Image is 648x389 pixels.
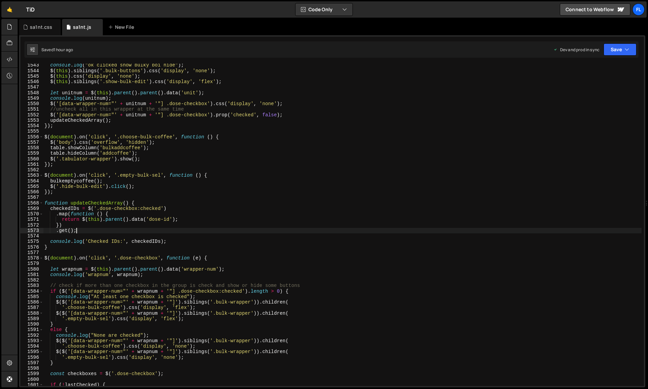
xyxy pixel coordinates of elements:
[20,156,43,162] div: 1560
[20,382,43,388] div: 1601
[41,47,73,53] div: Saved
[20,62,43,68] div: 1543
[20,294,43,299] div: 1585
[20,140,43,145] div: 1557
[20,272,43,277] div: 1581
[20,233,43,239] div: 1574
[20,377,43,382] div: 1600
[20,167,43,173] div: 1562
[20,79,43,84] div: 1546
[20,311,43,316] div: 1588
[20,277,43,283] div: 1582
[20,74,43,79] div: 1545
[20,366,43,371] div: 1598
[553,47,599,53] div: Dev and prod in sync
[54,47,73,53] div: 1 hour ago
[20,118,43,123] div: 1553
[20,211,43,217] div: 1570
[20,145,43,151] div: 1558
[20,322,43,327] div: 1590
[20,299,43,305] div: 1586
[20,283,43,288] div: 1583
[20,178,43,184] div: 1564
[296,3,352,16] button: Code Only
[26,5,35,14] div: TiD
[30,24,52,31] div: sa1nt.css
[604,43,636,56] button: Save
[20,189,43,195] div: 1566
[1,1,18,18] a: 🤙
[20,68,43,74] div: 1544
[20,96,43,101] div: 1549
[20,239,43,244] div: 1575
[108,24,137,31] div: New File
[20,123,43,129] div: 1554
[632,3,645,16] a: Fl
[20,255,43,261] div: 1578
[20,371,43,376] div: 1599
[20,195,43,200] div: 1567
[20,101,43,106] div: 1550
[20,305,43,310] div: 1587
[20,289,43,294] div: 1584
[20,129,43,134] div: 1555
[20,327,43,332] div: 1591
[20,106,43,112] div: 1551
[20,84,43,90] div: 1547
[20,261,43,266] div: 1579
[20,349,43,354] div: 1595
[20,316,43,322] div: 1589
[20,173,43,178] div: 1563
[20,184,43,189] div: 1565
[20,355,43,360] div: 1596
[20,267,43,272] div: 1580
[20,333,43,338] div: 1592
[20,112,43,118] div: 1552
[20,151,43,156] div: 1559
[20,200,43,206] div: 1568
[20,90,43,96] div: 1548
[20,360,43,366] div: 1597
[20,162,43,167] div: 1561
[20,222,43,228] div: 1572
[20,134,43,140] div: 1556
[73,24,91,31] div: sa1nt.js
[20,228,43,233] div: 1573
[560,3,630,16] a: Connect to Webflow
[20,206,43,211] div: 1569
[20,250,43,255] div: 1577
[20,245,43,250] div: 1576
[20,217,43,222] div: 1571
[20,338,43,344] div: 1593
[20,344,43,349] div: 1594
